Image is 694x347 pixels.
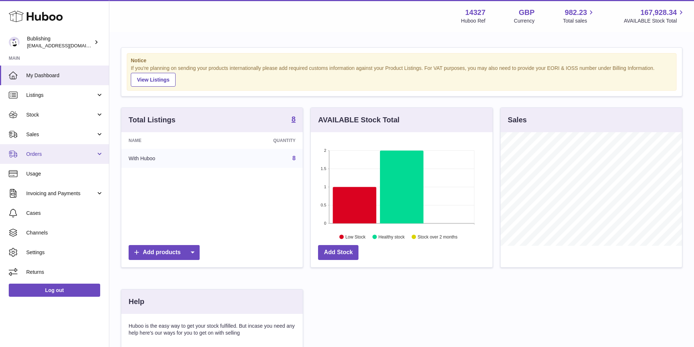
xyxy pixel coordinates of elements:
[129,115,176,125] h3: Total Listings
[131,73,176,87] a: View Listings
[26,210,103,217] span: Cases
[26,151,96,158] span: Orders
[9,37,20,48] img: accounting@bublishing.com
[624,17,685,24] span: AVAILABLE Stock Total
[324,221,326,225] text: 0
[461,17,486,24] div: Huboo Ref
[563,17,595,24] span: Total sales
[121,132,217,149] th: Name
[418,234,458,239] text: Stock over 2 months
[131,65,673,87] div: If you're planning on sending your products internationally please add required customs informati...
[26,249,103,256] span: Settings
[26,72,103,79] span: My Dashboard
[291,115,295,124] a: 8
[321,166,326,171] text: 1.5
[26,170,103,177] span: Usage
[26,111,96,118] span: Stock
[129,297,144,307] h3: Help
[292,155,295,161] a: 8
[26,269,103,276] span: Returns
[27,35,93,49] div: Bublishing
[129,323,295,336] p: Huboo is the easy way to get your stock fulfilled. But incase you need any help here's our ways f...
[291,115,295,123] strong: 8
[465,8,486,17] strong: 14327
[121,149,217,168] td: With Huboo
[519,8,534,17] strong: GBP
[26,131,96,138] span: Sales
[131,57,673,64] strong: Notice
[508,115,527,125] h3: Sales
[324,185,326,189] text: 1
[129,245,200,260] a: Add products
[345,234,366,239] text: Low Stock
[318,245,358,260] a: Add Stock
[318,115,399,125] h3: AVAILABLE Stock Total
[514,17,535,24] div: Currency
[640,8,677,17] span: 167,928.34
[9,284,100,297] a: Log out
[624,8,685,24] a: 167,928.34 AVAILABLE Stock Total
[563,8,595,24] a: 982.23 Total sales
[217,132,303,149] th: Quantity
[321,203,326,207] text: 0.5
[26,229,103,236] span: Channels
[26,190,96,197] span: Invoicing and Payments
[324,148,326,153] text: 2
[26,92,96,99] span: Listings
[27,43,107,48] span: [EMAIL_ADDRESS][DOMAIN_NAME]
[379,234,405,239] text: Healthy stock
[565,8,587,17] span: 982.23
